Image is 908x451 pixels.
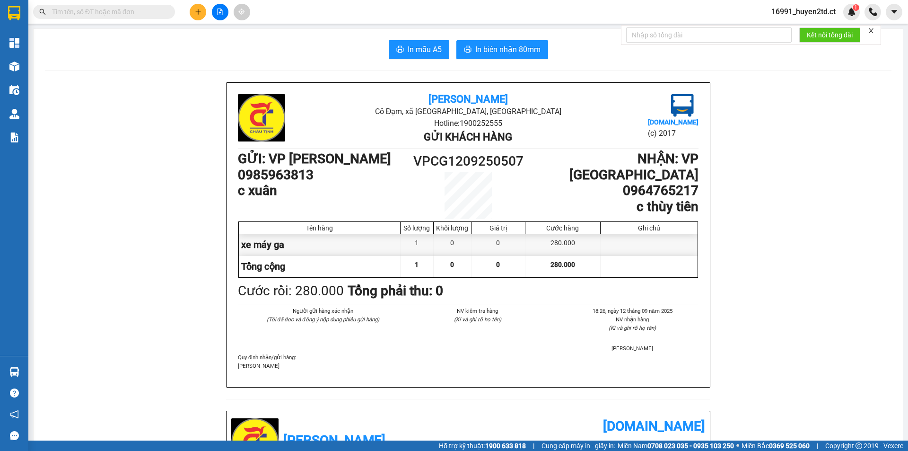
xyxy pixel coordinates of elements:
[39,9,46,15] span: search
[52,7,164,17] input: Tìm tên, số ĐT hoặc mã đơn
[475,44,541,55] span: In biên nhận 80mm
[238,151,391,167] b: GỬI : VP [PERSON_NAME]
[847,8,856,16] img: icon-new-feature
[799,27,860,43] button: Kết nối tổng đài
[626,27,792,43] input: Nhập số tổng đài
[648,127,698,139] li: (c) 2017
[454,316,501,323] i: (Kí và ghi rõ họ tên)
[550,261,575,268] span: 280.000
[648,118,698,126] b: [DOMAIN_NAME]
[567,307,698,315] li: 18:26, ngày 12 tháng 09 năm 2025
[890,8,899,16] span: caret-down
[439,441,526,451] span: Hỗ trợ kỹ thuật:
[618,441,734,451] span: Miền Nam
[525,234,601,256] div: 280.000
[736,444,739,448] span: ⚪️
[533,441,534,451] span: |
[238,362,698,370] p: [PERSON_NAME]
[603,418,705,434] b: [DOMAIN_NAME]
[603,224,695,232] div: Ghi chú
[853,4,859,11] sup: 1
[671,94,694,117] img: logo.jpg
[389,40,449,59] button: printerIn mẫu A5
[807,30,853,40] span: Kết nối tổng đài
[424,131,512,143] b: Gửi khách hàng
[450,261,454,268] span: 0
[434,234,471,256] div: 0
[647,442,734,450] strong: 0708 023 035 - 0935 103 250
[496,261,500,268] span: 0
[485,442,526,450] strong: 1900 633 818
[212,4,228,20] button: file-add
[238,94,285,141] img: logo.jpg
[567,315,698,324] li: NV nhận hàng
[238,167,410,183] h1: 0985963813
[241,224,398,232] div: Tên hàng
[410,151,526,172] h1: VPCG1209250507
[241,261,285,272] span: Tổng cộng
[238,281,344,301] div: Cước rồi : 280.000
[464,45,471,54] span: printer
[10,431,19,440] span: message
[526,199,698,215] h1: c thùy tiên
[217,9,223,15] span: file-add
[769,442,810,450] strong: 0369 525 060
[10,389,19,398] span: question-circle
[238,183,410,199] h1: c xuân
[886,4,902,20] button: caret-down
[283,433,385,448] b: [PERSON_NAME]
[10,410,19,419] span: notification
[471,234,525,256] div: 0
[190,4,206,20] button: plus
[456,40,548,59] button: printerIn biên nhận 80mm
[9,62,19,71] img: warehouse-icon
[869,8,877,16] img: phone-icon
[764,6,843,18] span: 16991_huyen2td.ct
[411,307,543,315] li: NV kiểm tra hàng
[541,441,615,451] span: Cung cấp máy in - giấy in:
[234,4,250,20] button: aim
[742,441,810,451] span: Miền Bắc
[609,325,656,331] i: (Kí và ghi rõ họ tên)
[314,117,621,129] li: Hotline: 1900252555
[267,316,379,323] i: (Tôi đã đọc và đồng ý nộp dung phiếu gửi hàng)
[569,151,698,183] b: NHẬN : VP [GEOGRAPHIC_DATA]
[195,9,201,15] span: plus
[9,133,19,142] img: solution-icon
[428,93,508,105] b: [PERSON_NAME]
[9,367,19,377] img: warehouse-icon
[854,4,857,11] span: 1
[526,183,698,199] h1: 0964765217
[348,283,443,299] b: Tổng phải thu: 0
[415,261,419,268] span: 1
[314,106,621,117] li: Cổ Đạm, xã [GEOGRAPHIC_DATA], [GEOGRAPHIC_DATA]
[528,224,598,232] div: Cước hàng
[8,6,20,20] img: logo-vxr
[436,224,469,232] div: Khối lượng
[238,9,245,15] span: aim
[238,353,698,370] div: Quy định nhận/gửi hàng :
[401,234,434,256] div: 1
[396,45,404,54] span: printer
[474,224,523,232] div: Giá trị
[9,38,19,48] img: dashboard-icon
[856,442,862,449] span: copyright
[817,441,818,451] span: |
[239,234,401,256] div: xe máy ga
[403,224,431,232] div: Số lượng
[9,109,19,119] img: warehouse-icon
[868,27,874,34] span: close
[408,44,442,55] span: In mẫu A5
[9,85,19,95] img: warehouse-icon
[567,344,698,353] li: [PERSON_NAME]
[257,307,389,315] li: Người gửi hàng xác nhận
